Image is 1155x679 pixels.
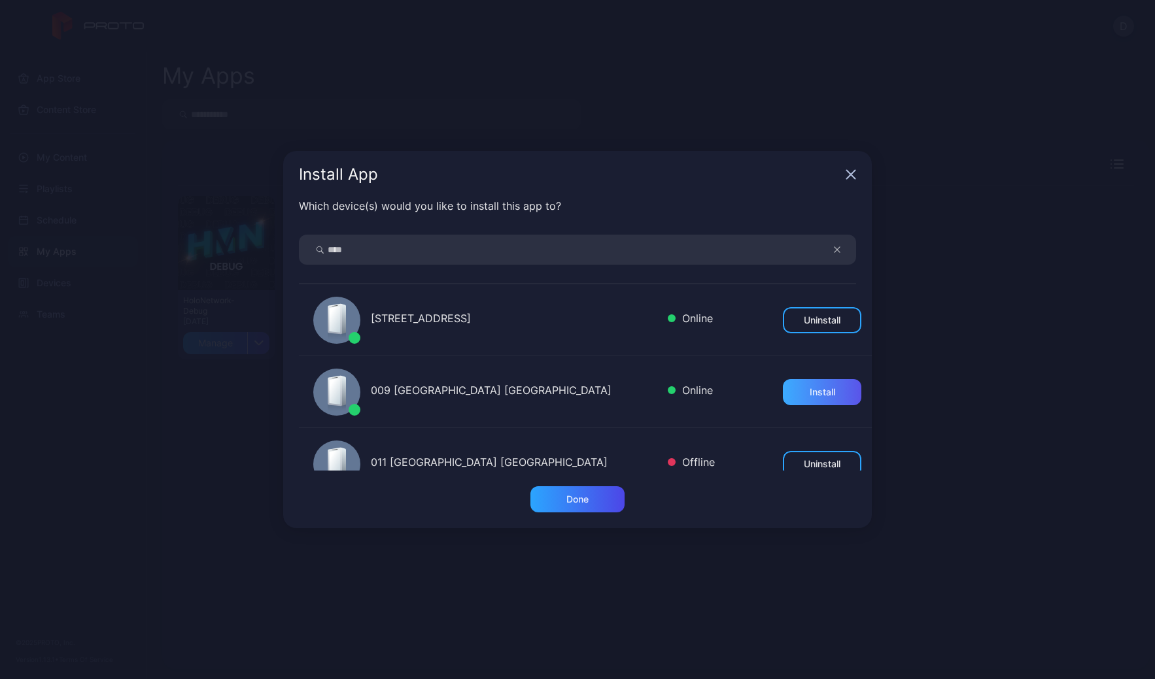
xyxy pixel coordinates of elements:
[371,310,657,329] div: [STREET_ADDRESS]
[530,486,625,512] button: Done
[299,167,840,182] div: Install App
[371,454,657,473] div: 011 [GEOGRAPHIC_DATA] [GEOGRAPHIC_DATA]
[299,198,856,214] div: Which device(s) would you like to install this app to?
[804,315,840,325] div: Uninstall
[566,494,589,505] div: Done
[810,387,835,397] div: Install
[783,451,861,477] button: Uninstall
[668,310,713,329] div: Online
[783,307,861,333] button: Uninstall
[371,382,657,401] div: 009 [GEOGRAPHIC_DATA] [GEOGRAPHIC_DATA]
[804,459,840,469] div: Uninstall
[783,379,861,405] button: Install
[668,454,715,473] div: Offline
[668,382,713,401] div: Online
